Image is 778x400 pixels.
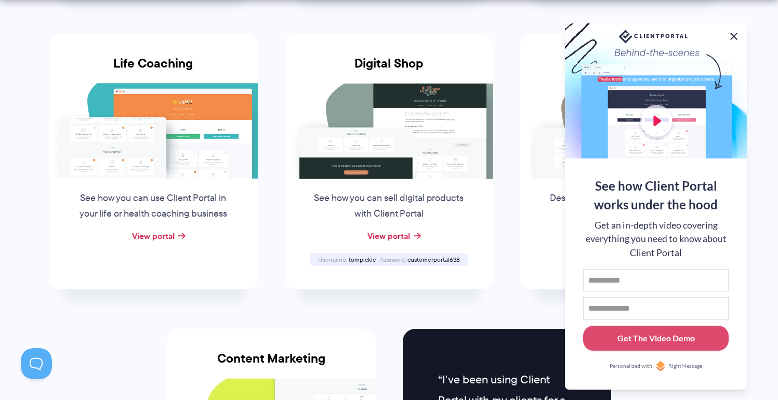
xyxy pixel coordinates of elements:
iframe: Toggle Customer Support [21,348,52,379]
span: RightMessage [668,362,702,370]
p: See how you can sell digital products with Client Portal [310,191,468,222]
img: Personalized with RightMessage [655,361,666,371]
h3: Life Coaching [49,56,258,83]
h3: Digital Shop [285,56,494,83]
span: tompickle [349,255,376,264]
span: Username [318,255,347,264]
button: Get The Video Demo [583,326,729,351]
span: customerportal638 [407,255,460,264]
div: See how Client Portal works under the hood [583,177,729,214]
h3: Custom Furniture [520,56,729,83]
span: Personalized with [610,362,652,370]
span: Password [379,255,406,264]
div: Get The Video Demo [617,332,695,344]
a: Personalized withRightMessage [583,361,729,371]
p: See how you can use Client Portal in your life or health coaching business [74,191,232,222]
a: View portal [367,230,410,242]
h3: Content Marketing [167,351,376,378]
div: Get an in-depth video covering everything you need to know about Client Portal [583,219,729,260]
a: View portal [132,230,175,242]
p: Design and sell custom furniture with Client Portal [546,191,704,222]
